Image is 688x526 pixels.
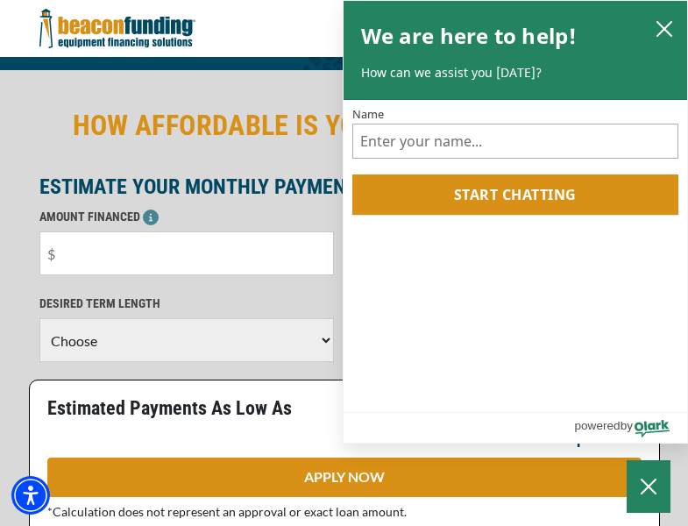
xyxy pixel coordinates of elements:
h2: HOW AFFORDABLE IS YOUR NEXT TOW TRUCK? [39,105,649,146]
span: by [621,415,633,437]
span: powered [574,415,620,437]
input: Name [352,124,679,159]
button: close chatbox [650,16,678,40]
label: Name [352,109,679,120]
span: *Calculation does not represent an approval or exact loan amount. [47,504,407,519]
a: APPLY NOW [47,458,642,497]
a: Powered by Olark [574,413,687,443]
p: How can we assist you [DATE]? [361,64,670,82]
p: ESTIMATE YOUR MONTHLY PAYMENT [39,176,649,197]
button: Close Chatbox [627,460,670,513]
p: Estimated Payments As Low As [47,398,334,419]
h2: We are here to help! [361,18,578,53]
p: DESIRED TERM LENGTH [39,293,334,314]
div: Accessibility Menu [11,476,50,515]
button: Start chatting [352,174,679,215]
input: $ [39,231,334,275]
p: AMOUNT FINANCED [39,206,334,227]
